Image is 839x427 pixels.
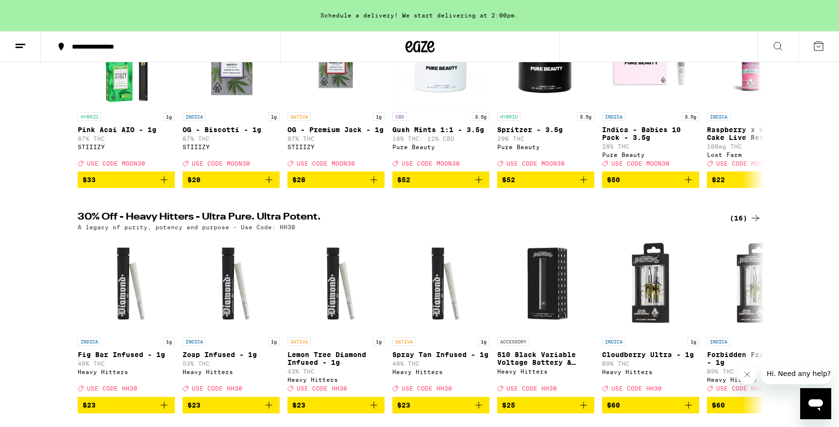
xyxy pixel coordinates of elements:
[183,235,280,332] img: Heavy Hitters - Zoap Infused - 1g
[297,160,355,167] span: USE CODE MOON30
[707,126,804,141] p: Raspberry x Wedding Cake Live Resin Gummies
[78,10,175,171] a: Open page for Pink Acai AIO - 1g from STIIIZY
[287,126,385,134] p: OG - Premium Jack - 1g
[611,160,670,167] span: USE CODE MOON30
[478,337,489,346] p: 1g
[602,351,699,359] p: Cloudberry Ultra - 1g
[183,397,280,413] button: Add to bag
[78,112,101,121] p: HYBRID
[688,337,699,346] p: 1g
[183,337,206,346] p: INDICA
[373,112,385,121] p: 1g
[497,235,594,396] a: Open page for 510 Black Variable Voltage Battery & Charger from Heavy Hitters
[187,401,201,409] span: $23
[712,401,725,409] span: $60
[392,10,489,171] a: Open page for Gush Mints 1:1 - 3.5g from Pure Beauty
[602,152,699,158] div: Pure Beauty
[183,10,280,171] a: Open page for OG - Biscotti - 1g from STIIIZY
[78,351,175,359] p: Fig Bar Infused - 1g
[392,235,489,396] a: Open page for Spray Tan Infused - 1g from Heavy Hitters
[738,365,757,384] iframe: Close message
[497,235,594,332] img: Heavy Hitters - 510 Black Variable Voltage Battery & Charger
[397,401,410,409] span: $23
[497,112,520,121] p: HYBRID
[602,369,699,375] div: Heavy Hitters
[707,337,730,346] p: INDICA
[716,160,774,167] span: USE CODE MOON30
[78,235,175,332] img: Heavy Hitters - Fig Bar Infused - 1g
[287,337,311,346] p: SATIVA
[287,368,385,375] p: 43% THC
[682,112,699,121] p: 3.5g
[287,235,385,332] img: Heavy Hitters - Lemon Tree Diamond Infused - 1g
[78,144,175,150] div: STIIIZY
[707,171,804,188] button: Add to bag
[287,351,385,366] p: Lemon Tree Diamond Infused - 1g
[607,401,620,409] span: $60
[183,360,280,367] p: 53% THC
[268,337,280,346] p: 1g
[192,160,250,167] span: USE CODE MOON30
[602,397,699,413] button: Add to bag
[287,235,385,396] a: Open page for Lemon Tree Diamond Infused - 1g from Heavy Hitters
[472,112,489,121] p: 3.5g
[183,171,280,188] button: Add to bag
[392,351,489,359] p: Spray Tan Infused - 1g
[163,112,175,121] p: 1g
[602,10,699,171] a: Open page for Indica - Babies 10 Pack - 3.5g from Pure Beauty
[78,360,175,367] p: 49% THC
[392,235,489,332] img: Heavy Hitters - Spray Tan Infused - 1g
[78,397,175,413] button: Add to bag
[268,112,280,121] p: 1g
[577,112,594,121] p: 3.5g
[497,136,594,142] p: 29% THC
[497,171,594,188] button: Add to bag
[183,112,206,121] p: INDICA
[78,337,101,346] p: INDICA
[392,112,407,121] p: CBD
[497,126,594,134] p: Spritzer - 3.5g
[497,144,594,150] div: Pure Beauty
[392,360,489,367] p: 40% THC
[297,386,347,392] span: USE CODE HH30
[602,235,699,332] img: Heavy Hitters - Cloudberry Ultra - 1g
[800,388,831,419] iframe: Button to launch messaging window
[392,144,489,150] div: Pure Beauty
[163,337,175,346] p: 1g
[392,136,489,142] p: 10% THC: 12% CBD
[602,171,699,188] button: Add to bag
[602,235,699,396] a: Open page for Cloudberry Ultra - 1g from Heavy Hitters
[611,386,662,392] span: USE CODE HH30
[392,397,489,413] button: Add to bag
[78,224,295,230] p: A legacy of purity, potency and purpose - Use Code: HH30
[497,337,529,346] p: ACCESSORY
[287,144,385,150] div: STIIIZY
[730,212,761,224] a: (16)
[497,10,594,171] a: Open page for Spritzer - 3.5g from Pure Beauty
[83,401,96,409] span: $23
[78,126,175,134] p: Pink Acai AIO - 1g
[707,112,730,121] p: INDICA
[602,143,699,150] p: 28% THC
[506,386,557,392] span: USE CODE HH30
[761,363,831,384] iframe: Message from company
[192,386,242,392] span: USE CODE HH30
[287,171,385,188] button: Add to bag
[183,369,280,375] div: Heavy Hitters
[392,369,489,375] div: Heavy Hitters
[87,160,145,167] span: USE CODE MOON30
[707,235,804,396] a: Open page for Forbidden Fruit Ultra - 1g from Heavy Hitters
[78,171,175,188] button: Add to bag
[497,351,594,366] p: 510 Black Variable Voltage Battery & Charger
[716,386,767,392] span: USE CODE HH30
[602,126,699,141] p: Indica - Babies 10 Pack - 3.5g
[402,160,460,167] span: USE CODE MOON30
[392,171,489,188] button: Add to bag
[183,235,280,396] a: Open page for Zoap Infused - 1g from Heavy Hitters
[287,112,311,121] p: SATIVA
[392,337,416,346] p: SATIVA
[707,351,804,366] p: Forbidden Fruit Ultra - 1g
[497,397,594,413] button: Add to bag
